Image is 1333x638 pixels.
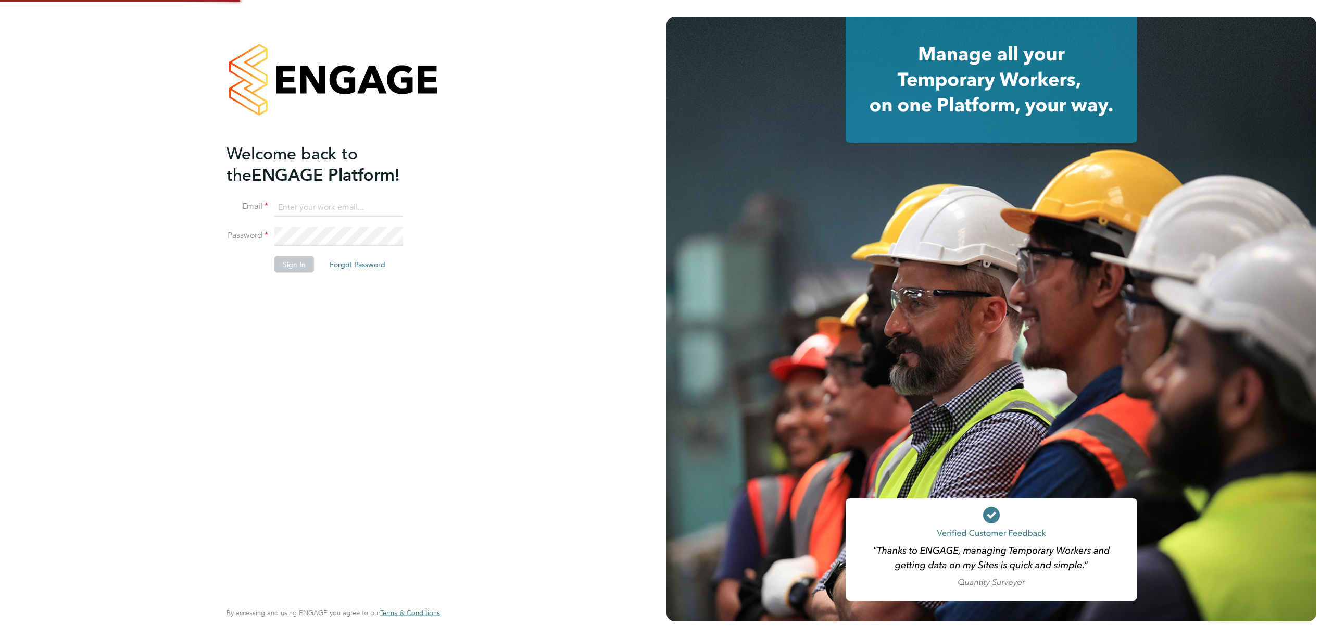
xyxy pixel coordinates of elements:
[227,608,440,617] span: By accessing and using ENGAGE you agree to our
[380,608,440,617] span: Terms & Conditions
[227,230,268,241] label: Password
[321,256,394,273] button: Forgot Password
[380,609,440,617] a: Terms & Conditions
[274,198,403,217] input: Enter your work email...
[227,143,358,185] span: Welcome back to the
[227,201,268,212] label: Email
[227,143,430,185] h2: ENGAGE Platform!
[274,256,314,273] button: Sign In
